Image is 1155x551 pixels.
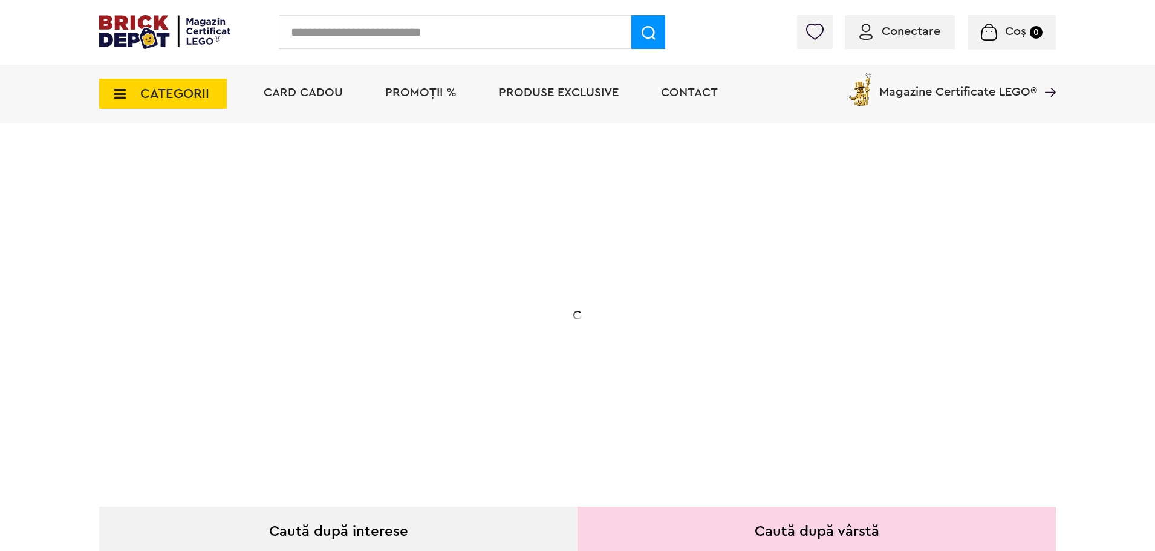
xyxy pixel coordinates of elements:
span: Coș [1005,25,1026,37]
div: Află detalii [185,377,427,393]
h1: Cadou VIP 40772 [185,244,427,287]
h2: Seria de sărbători: Fantomă luminoasă. Promoția este valabilă în perioada [DATE] - [DATE]. [185,299,427,350]
span: Conectare [882,25,940,37]
a: PROMOȚII % [385,86,457,99]
span: CATEGORII [140,87,209,100]
a: Contact [661,86,718,99]
a: Conectare [859,25,940,37]
span: Magazine Certificate LEGO® [879,70,1037,98]
a: Produse exclusive [499,86,619,99]
a: Magazine Certificate LEGO® [1037,70,1056,82]
small: 0 [1030,26,1043,39]
a: Card Cadou [264,86,343,99]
